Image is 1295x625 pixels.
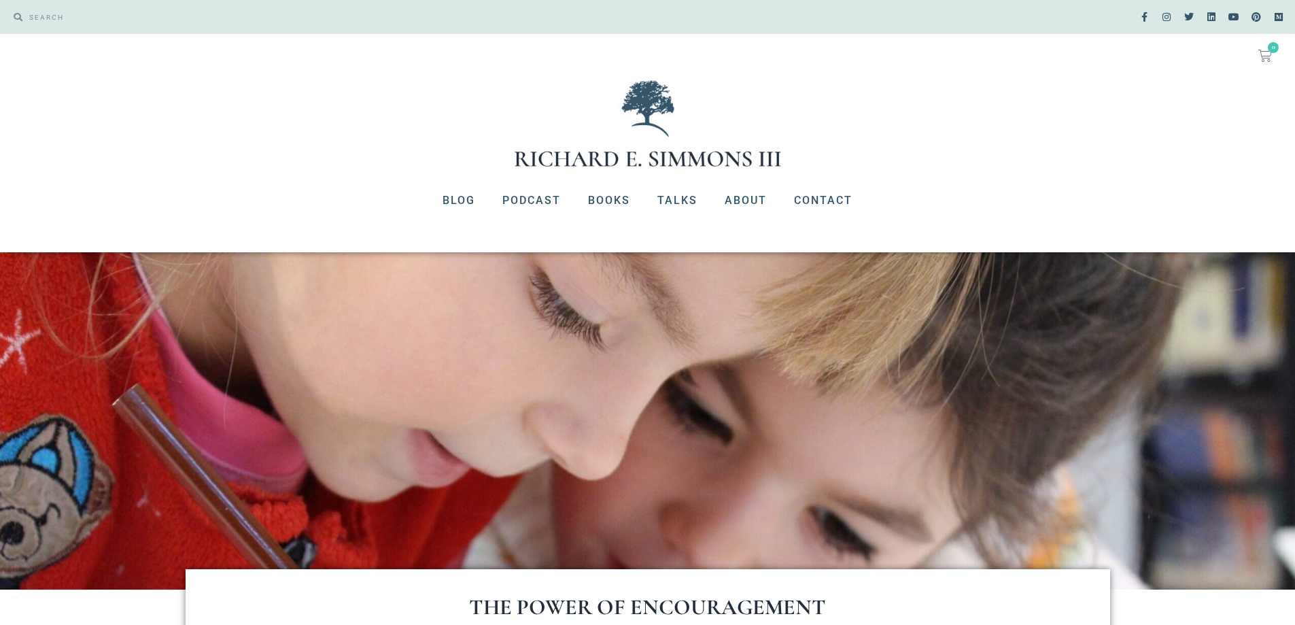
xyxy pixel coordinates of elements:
a: Blog [429,183,489,218]
a: Talks [644,183,711,218]
a: About [711,183,780,218]
a: Podcast [489,183,574,218]
a: Contact [780,183,866,218]
a: Books [574,183,644,218]
input: SEARCH [22,7,641,27]
h1: The Power of Encouragement [240,596,1056,618]
span: 0 [1268,42,1279,53]
a: 0 [1242,41,1288,71]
